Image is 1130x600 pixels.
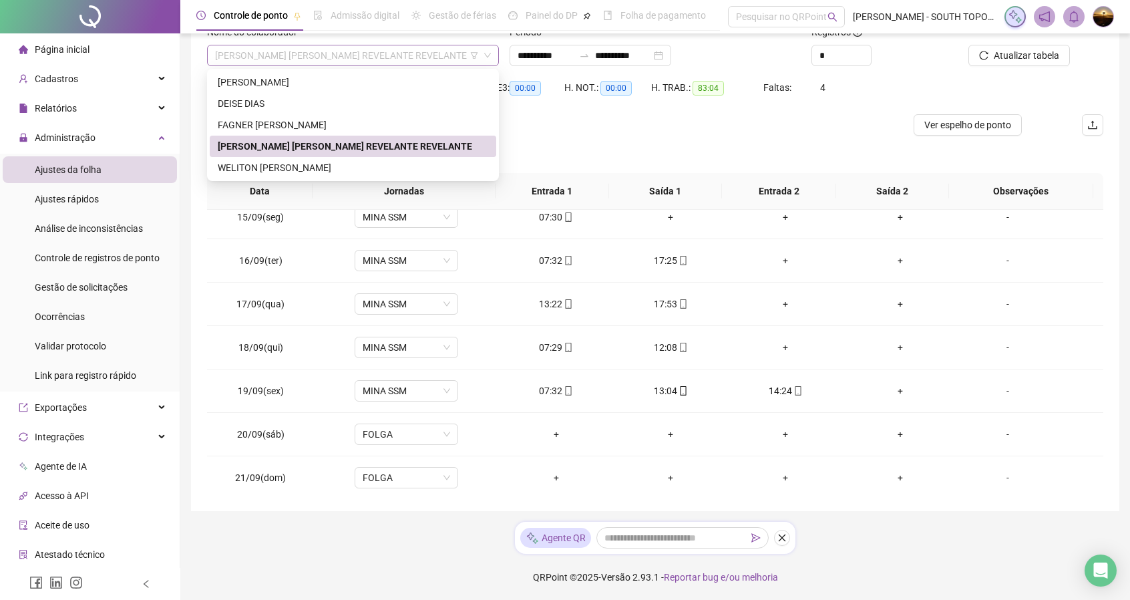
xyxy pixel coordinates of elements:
[968,470,1047,485] div: -
[196,11,206,20] span: clock-circle
[1068,11,1080,23] span: bell
[1039,11,1051,23] span: notification
[510,384,603,398] div: 07:32
[968,384,1047,398] div: -
[218,160,488,175] div: WELITON [PERSON_NAME]
[293,12,301,20] span: pushpin
[620,10,706,21] span: Folha de pagamento
[510,297,603,311] div: 13:22
[35,520,89,531] span: Aceite de uso
[19,550,28,559] span: solution
[739,253,832,268] div: +
[510,470,603,485] div: +
[624,470,717,485] div: +
[520,528,591,548] div: Agente QR
[19,520,28,530] span: audit
[739,384,832,398] div: 14:24
[1008,9,1022,24] img: sparkle-icon.fc2bf0ac1784a2077858766a79e2daf3.svg
[693,81,724,96] span: 83:04
[792,386,803,396] span: mobile
[490,80,565,96] div: HE 3:
[239,255,282,266] span: 16/09(ter)
[579,50,590,61] span: swap-right
[35,282,128,293] span: Gestão de solicitações
[664,572,778,583] span: Reportar bug e/ou melhoria
[235,472,286,483] span: 21/09(dom)
[210,136,496,157] div: HEBERTON RAPHAEL REVELANTE REVELANTE
[603,11,612,20] span: book
[994,48,1059,63] span: Atualizar tabela
[739,427,832,442] div: +
[363,381,450,401] span: MINA SSM
[564,80,651,96] div: H. NOT.:
[35,164,102,175] span: Ajustes da folha
[739,297,832,311] div: +
[313,173,495,210] th: Jornadas
[624,253,717,268] div: 17:25
[854,297,947,311] div: +
[363,294,450,314] span: MINA SSM
[214,10,288,21] span: Controle de ponto
[35,44,89,55] span: Página inicial
[968,340,1047,355] div: -
[777,533,787,543] span: close
[677,256,688,265] span: mobile
[19,104,28,113] span: file
[207,173,313,210] th: Data
[35,132,96,143] span: Administração
[600,81,632,96] span: 00:00
[210,114,496,136] div: FAGNER MADRUGA LEITE
[624,210,717,224] div: +
[29,576,43,589] span: facebook
[739,470,832,485] div: +
[960,184,1083,198] span: Observações
[35,194,99,204] span: Ajustes rápidos
[914,114,1022,136] button: Ver espelho de ponto
[562,212,573,222] span: mobile
[1085,555,1117,587] div: Open Intercom Messenger
[69,576,83,589] span: instagram
[677,343,688,352] span: mobile
[1093,7,1113,27] img: 47727
[363,424,450,444] span: FOLGA
[35,311,85,322] span: Ocorrências
[624,340,717,355] div: 12:08
[751,533,761,543] span: send
[820,82,825,93] span: 4
[218,75,488,90] div: [PERSON_NAME]
[968,253,1047,268] div: -
[411,11,421,20] span: sun
[429,10,496,21] span: Gestão de férias
[496,173,609,210] th: Entrada 1
[968,427,1047,442] div: -
[35,490,89,501] span: Acesso à API
[677,299,688,309] span: mobile
[624,427,717,442] div: +
[827,12,837,22] span: search
[35,73,78,84] span: Cadastros
[142,579,151,589] span: left
[363,251,450,271] span: MINA SSM
[19,45,28,54] span: home
[35,370,136,381] span: Link para registro rápido
[835,173,949,210] th: Saída 2
[238,386,284,396] span: 19/09(sex)
[363,337,450,357] span: MINA SSM
[562,256,573,265] span: mobile
[722,173,835,210] th: Entrada 2
[19,133,28,142] span: lock
[35,402,87,413] span: Exportações
[510,340,603,355] div: 07:29
[949,173,1093,210] th: Observações
[19,403,28,412] span: export
[853,9,996,24] span: [PERSON_NAME] - SOUTH TOPOGRAFIA
[35,223,143,234] span: Análise de inconsistências
[19,74,28,84] span: user-add
[854,470,947,485] div: +
[609,173,723,210] th: Saída 1
[526,10,578,21] span: Painel do DP
[210,71,496,93] div: DANIEL ROCHANO AGUIAR
[363,468,450,488] span: FOLGA
[49,576,63,589] span: linkedin
[677,386,688,396] span: mobile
